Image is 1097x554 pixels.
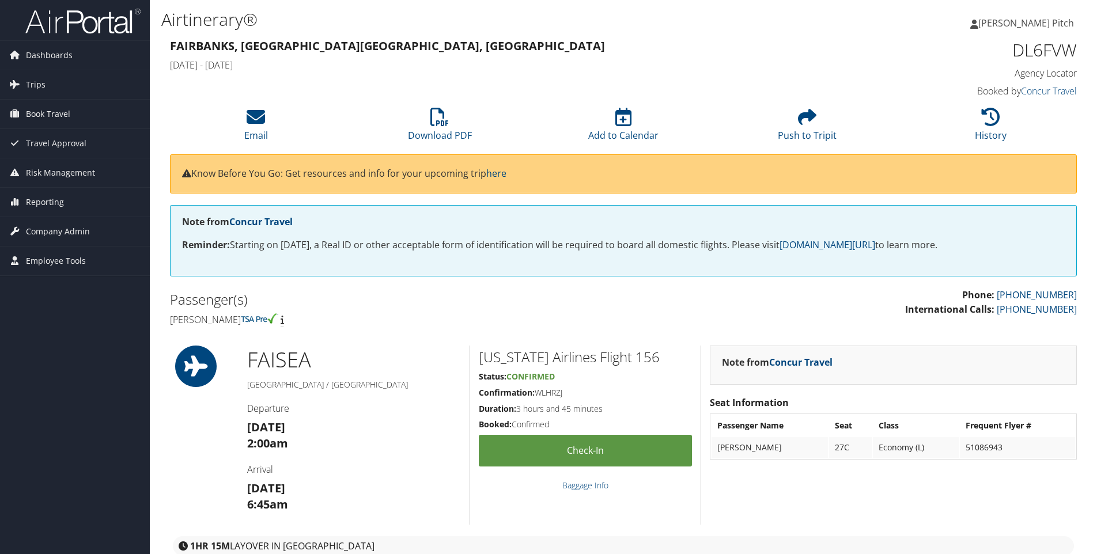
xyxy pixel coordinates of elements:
strong: Note from [722,356,833,369]
h5: WLHRZJ [479,387,692,399]
strong: 6:45am [247,496,288,512]
span: Book Travel [26,100,70,128]
h1: Airtinerary® [161,7,777,32]
a: Concur Travel [769,356,833,369]
a: here [486,167,506,180]
strong: Confirmation: [479,387,535,398]
th: Seat [829,415,872,436]
h2: [US_STATE] Airlines Flight 156 [479,347,692,367]
strong: Duration: [479,403,516,414]
img: tsa-precheck.png [241,313,278,324]
h4: Departure [247,402,461,415]
h1: DL6FVW [863,38,1077,62]
a: [PHONE_NUMBER] [997,303,1077,316]
a: [PERSON_NAME] Pitch [970,6,1085,40]
h5: Confirmed [479,419,692,430]
span: [PERSON_NAME] Pitch [978,17,1074,29]
h4: Agency Locator [863,67,1077,79]
img: airportal-logo.png [25,7,141,35]
h4: [DATE] - [DATE] [170,59,846,71]
strong: Phone: [962,289,994,301]
h1: FAI SEA [247,346,461,374]
span: Risk Management [26,158,95,187]
h2: Passenger(s) [170,290,615,309]
a: Check-in [479,435,692,466]
strong: Booked: [479,419,512,430]
a: Email [244,114,268,142]
h4: [PERSON_NAME] [170,313,615,326]
a: [PHONE_NUMBER] [997,289,1077,301]
strong: International Calls: [905,303,994,316]
span: Company Admin [26,217,90,246]
a: Download PDF [408,114,472,142]
a: History [975,114,1007,142]
strong: 2:00am [247,435,288,451]
a: Baggage Info [562,480,608,491]
h5: [GEOGRAPHIC_DATA] / [GEOGRAPHIC_DATA] [247,379,461,390]
span: Confirmed [506,371,555,382]
span: Reporting [26,188,64,217]
td: 51086943 [960,437,1075,458]
strong: [DATE] [247,419,285,435]
strong: Reminder: [182,238,230,251]
a: Concur Travel [1021,85,1077,97]
th: Class [873,415,958,436]
p: Know Before You Go: Get resources and info for your upcoming trip [182,166,1065,181]
span: Dashboards [26,41,73,70]
strong: 1HR 15M [190,540,230,552]
strong: [DATE] [247,480,285,496]
h4: Arrival [247,463,461,476]
span: Trips [26,70,46,99]
a: Push to Tripit [778,114,837,142]
h5: 3 hours and 45 minutes [479,403,692,415]
strong: Status: [479,371,506,382]
h4: Booked by [863,85,1077,97]
p: Starting on [DATE], a Real ID or other acceptable form of identification will be required to boar... [182,238,1065,253]
th: Passenger Name [712,415,828,436]
strong: Note from [182,215,293,228]
strong: Fairbanks, [GEOGRAPHIC_DATA] [GEOGRAPHIC_DATA], [GEOGRAPHIC_DATA] [170,38,605,54]
span: Travel Approval [26,129,86,158]
td: Economy (L) [873,437,958,458]
a: Concur Travel [229,215,293,228]
a: Add to Calendar [588,114,659,142]
td: 27C [829,437,872,458]
a: [DOMAIN_NAME][URL] [780,238,875,251]
strong: Seat Information [710,396,789,409]
th: Frequent Flyer # [960,415,1075,436]
td: [PERSON_NAME] [712,437,828,458]
span: Employee Tools [26,246,86,275]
